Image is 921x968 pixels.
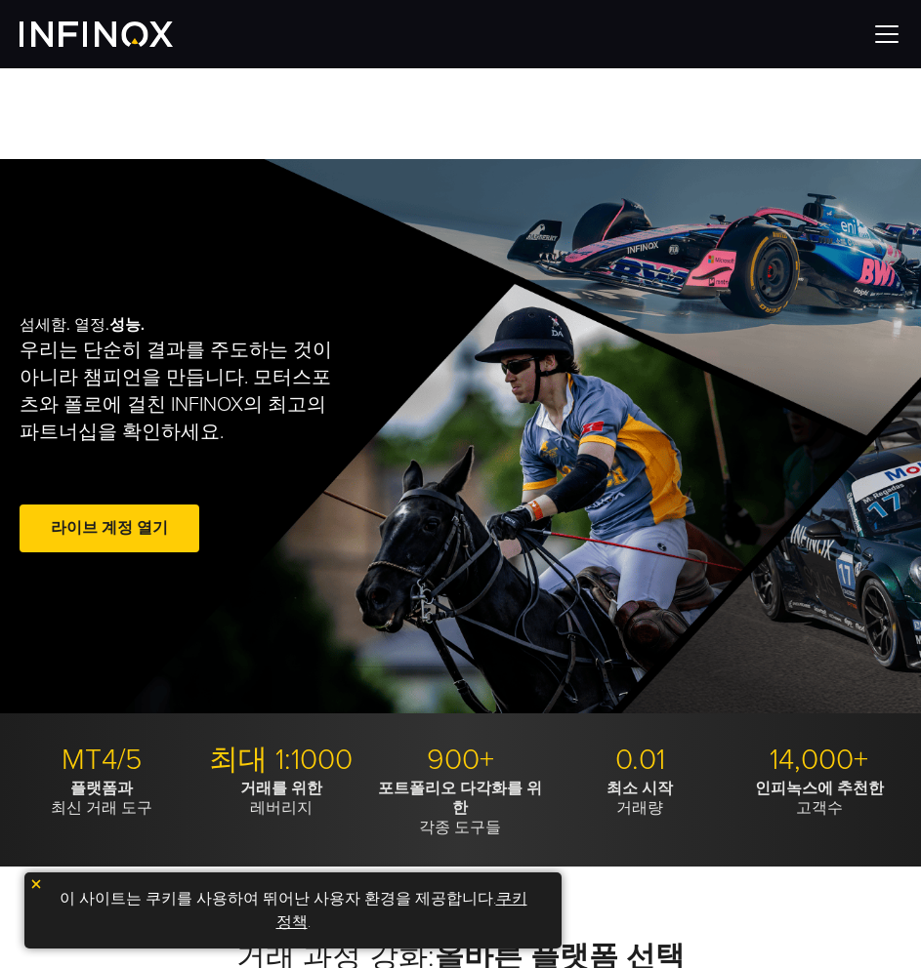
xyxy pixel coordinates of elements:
[34,882,552,939] p: 이 사이트는 쿠키를 사용하여 뛰어난 사용자 환경을 제공합니다. .
[20,240,416,632] div: 섬세함. 열정.
[20,504,199,552] a: 라이브 계정 열기
[558,743,723,779] p: 0.01
[20,743,185,779] p: MT4/5
[607,779,673,798] strong: 최소 시작
[558,779,723,818] p: 거래량
[199,779,364,818] p: 레버리지
[378,743,543,779] p: 900+
[755,779,884,798] strong: 인피녹스에 추천한
[240,779,322,798] strong: 거래를 위한
[29,877,43,891] img: yellow close icon
[378,779,542,818] strong: 포트폴리오 다각화를 위한
[20,779,185,818] p: 최신 거래 도구
[109,315,145,335] strong: 성능.
[736,743,901,779] p: 14,000+
[736,779,901,818] p: 고객수
[20,337,337,446] p: 우리는 단순히 결과를 주도하는 것이 아니라 챔피언을 만듭니다. 모터스포츠와 폴로에 걸친 INFINOX의 최고의 파트너십을 확인하세요.
[199,743,364,779] p: 최대 1:1000
[378,779,543,837] p: 각종 도구들
[70,779,133,798] strong: 플랫폼과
